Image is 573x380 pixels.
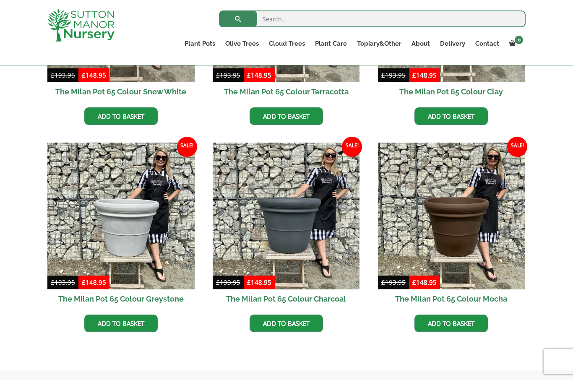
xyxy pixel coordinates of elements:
[47,82,195,101] h2: The Milan Pot 65 Colour Snow White
[84,107,158,125] a: Add to basket: “The Milan Pot 65 Colour Snow White”
[264,38,310,49] a: Cloud Trees
[414,107,488,125] a: Add to basket: “The Milan Pot 65 Colour Clay”
[414,315,488,332] a: Add to basket: “The Milan Pot 65 Colour Mocha”
[216,71,220,79] span: £
[250,107,323,125] a: Add to basket: “The Milan Pot 65 Colour Terracotta”
[507,137,527,157] span: Sale!
[213,82,360,101] h2: The Milan Pot 65 Colour Terracotta
[412,278,416,286] span: £
[504,38,526,49] a: 0
[216,278,220,286] span: £
[51,278,75,286] bdi: 193.95
[412,71,437,79] bdi: 148.95
[406,38,435,49] a: About
[378,143,525,309] a: Sale! The Milan Pot 65 Colour Mocha
[177,137,197,157] span: Sale!
[378,82,525,101] h2: The Milan Pot 65 Colour Clay
[381,71,406,79] bdi: 193.95
[381,71,385,79] span: £
[310,38,352,49] a: Plant Care
[220,38,264,49] a: Olive Trees
[51,71,75,79] bdi: 193.95
[470,38,504,49] a: Contact
[216,278,240,286] bdi: 193.95
[47,8,115,42] img: logo
[247,71,271,79] bdi: 148.95
[82,71,86,79] span: £
[213,289,360,308] h2: The Milan Pot 65 Colour Charcoal
[213,143,360,290] img: The Milan Pot 65 Colour Charcoal
[51,71,55,79] span: £
[82,71,106,79] bdi: 148.95
[381,278,385,286] span: £
[84,315,158,332] a: Add to basket: “The Milan Pot 65 Colour Greystone”
[47,289,195,308] h2: The Milan Pot 65 Colour Greystone
[219,10,526,27] input: Search...
[47,143,195,309] a: Sale! The Milan Pot 65 Colour Greystone
[381,278,406,286] bdi: 193.95
[515,36,523,44] span: 0
[342,137,362,157] span: Sale!
[247,71,251,79] span: £
[82,278,106,286] bdi: 148.95
[412,278,437,286] bdi: 148.95
[216,71,240,79] bdi: 193.95
[47,143,195,290] img: The Milan Pot 65 Colour Greystone
[250,315,323,332] a: Add to basket: “The Milan Pot 65 Colour Charcoal”
[180,38,220,49] a: Plant Pots
[247,278,271,286] bdi: 148.95
[51,278,55,286] span: £
[82,278,86,286] span: £
[435,38,470,49] a: Delivery
[412,71,416,79] span: £
[247,278,251,286] span: £
[378,289,525,308] h2: The Milan Pot 65 Colour Mocha
[378,143,525,290] img: The Milan Pot 65 Colour Mocha
[213,143,360,309] a: Sale! The Milan Pot 65 Colour Charcoal
[352,38,406,49] a: Topiary&Other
